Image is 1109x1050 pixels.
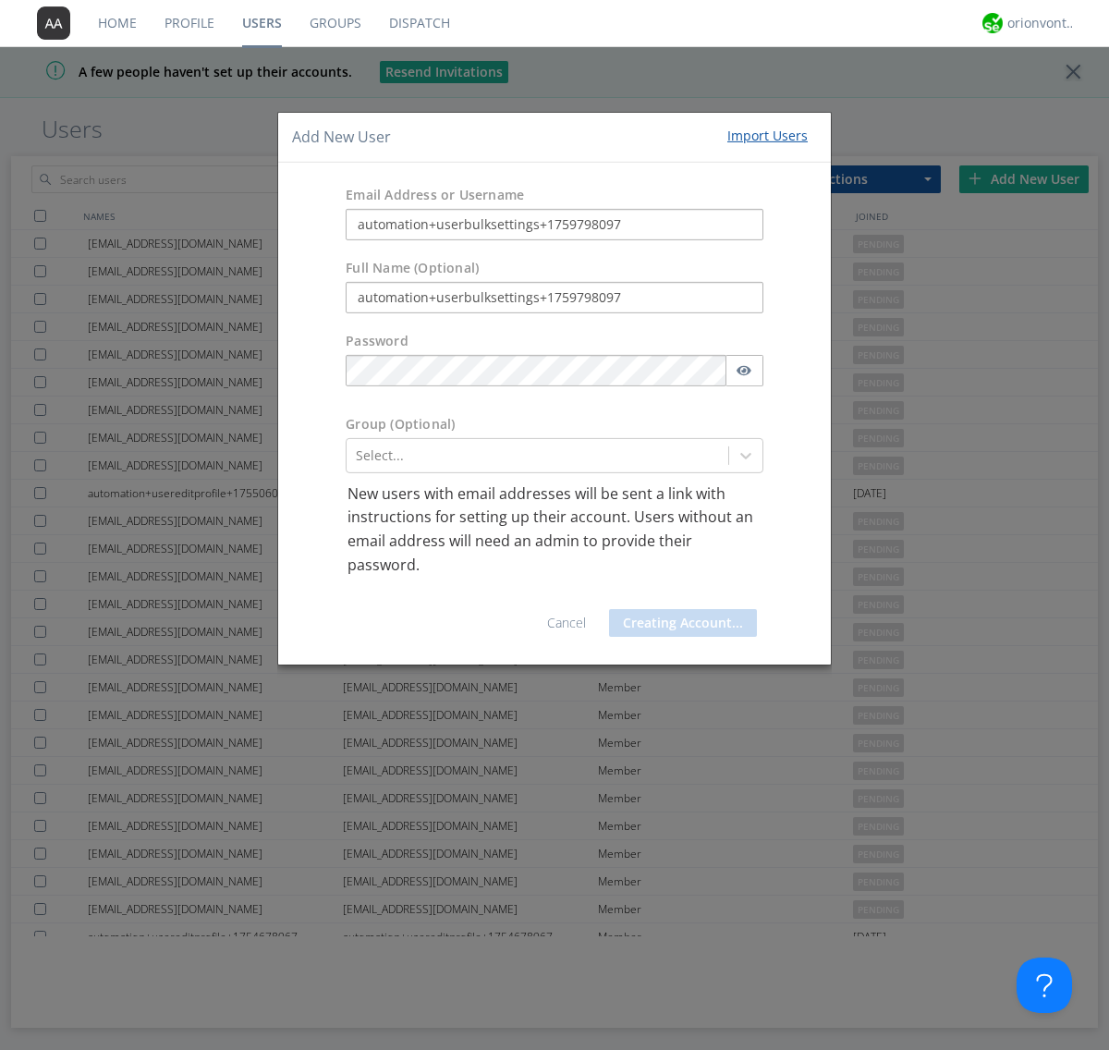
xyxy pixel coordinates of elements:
button: Creating Account... [609,609,757,637]
label: Email Address or Username [346,186,524,204]
a: Cancel [547,614,586,631]
div: Import Users [727,127,808,145]
input: e.g. email@address.com, Housekeeping1 [346,209,763,240]
h4: Add New User [292,127,391,148]
img: 29d36aed6fa347d5a1537e7736e6aa13 [982,13,1003,33]
label: Password [346,332,408,350]
label: Group (Optional) [346,415,455,433]
p: New users with email addresses will be sent a link with instructions for setting up their account... [347,482,762,577]
input: Julie Appleseed [346,282,763,313]
div: orionvontas+atlas+automation+org2 [1007,14,1077,32]
img: 373638.png [37,6,70,40]
label: Full Name (Optional) [346,259,479,277]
